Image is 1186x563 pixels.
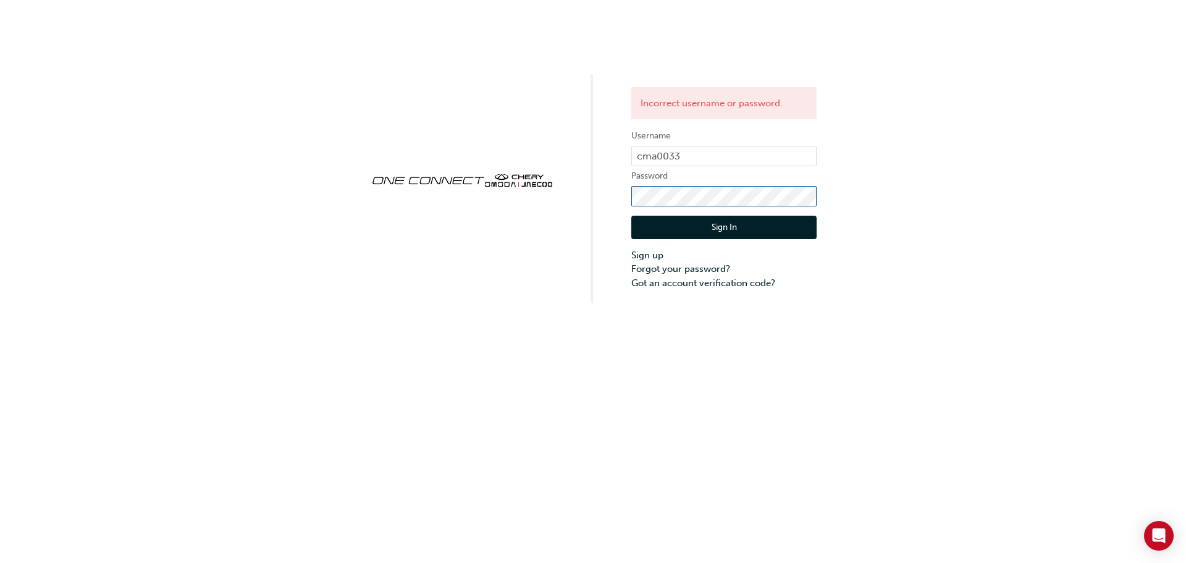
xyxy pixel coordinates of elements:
[631,169,817,184] label: Password
[1144,521,1174,551] div: Open Intercom Messenger
[631,87,817,120] div: Incorrect username or password.
[631,129,817,143] label: Username
[631,276,817,290] a: Got an account verification code?
[631,248,817,263] a: Sign up
[369,163,555,195] img: oneconnect
[631,216,817,239] button: Sign In
[631,262,817,276] a: Forgot your password?
[631,146,817,167] input: Username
